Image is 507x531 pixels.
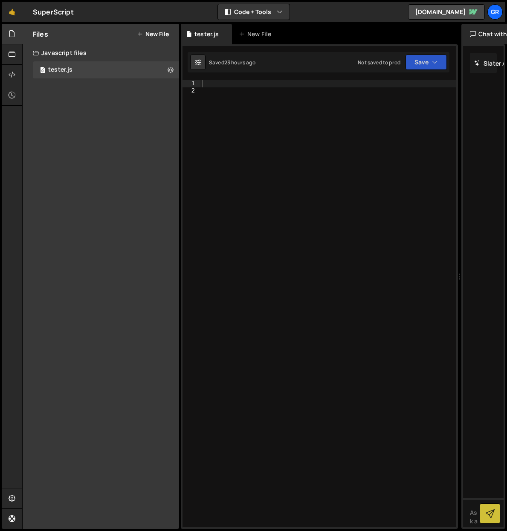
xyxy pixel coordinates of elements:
[406,55,447,70] button: Save
[408,4,485,20] a: [DOMAIN_NAME]
[2,2,23,22] a: 🤙
[224,59,255,66] div: 23 hours ago
[194,30,219,38] div: tester.js
[33,29,48,39] h2: Files
[218,4,290,20] button: Code + Tools
[487,4,503,20] a: Gr
[183,87,200,95] div: 2
[358,59,400,66] div: Not saved to prod
[33,61,179,78] div: 17017/46707.js
[33,7,74,17] div: SuperScript
[40,67,45,74] span: 0
[48,66,72,74] div: tester.js
[209,59,255,66] div: Saved
[23,44,179,61] div: Javascript files
[183,80,200,87] div: 1
[137,31,169,38] button: New File
[239,30,275,38] div: New File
